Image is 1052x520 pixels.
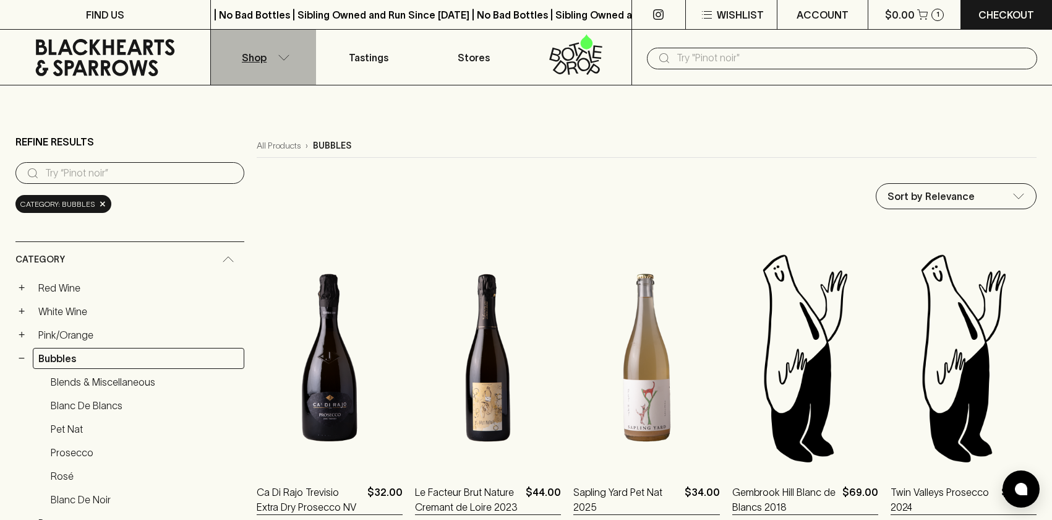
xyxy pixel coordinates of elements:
a: Blanc de Blancs [45,395,244,416]
a: Rosé [45,466,244,487]
img: Sapling Yard Pet Nat 2025 [573,249,719,466]
p: Sort by Relevance [887,189,975,204]
a: Pink/Orange [33,324,244,345]
input: Try "Pinot noir" [677,48,1027,68]
p: FIND US [86,7,124,22]
img: Le Facteur Brut Nature Cremant de Loire 2023 [415,249,561,466]
p: bubbles [313,139,351,152]
a: Pet Nat [45,418,244,440]
button: Shop [211,30,316,85]
div: Category [15,242,244,277]
p: Refine Results [15,134,94,149]
a: Sapling Yard Pet Nat 2025 [573,485,679,514]
a: Red Wine [33,277,244,298]
p: Wishlist [717,7,764,22]
a: White Wine [33,301,244,322]
a: All Products [257,139,301,152]
a: Bubbles [33,348,244,369]
img: Ca Di Rajo Trevisio Extra Dry Prosecco NV [257,249,403,466]
p: Checkout [978,7,1034,22]
p: Shop [242,50,267,65]
a: Ca Di Rajo Trevisio Extra Dry Prosecco NV [257,485,362,514]
p: $32.00 [367,485,403,514]
span: Category: bubbles [20,198,95,210]
input: Try “Pinot noir” [45,163,234,183]
p: ACCOUNT [797,7,849,22]
button: + [15,305,28,318]
span: Category [15,252,65,267]
a: Gembrook Hill Blanc de Blancs 2018 [732,485,837,514]
img: Blackhearts & Sparrows Man [732,249,878,466]
p: $0.00 [885,7,915,22]
p: $22.00 [1001,485,1037,514]
button: − [15,352,28,365]
div: Sort by Relevance [876,184,1036,209]
img: Blackhearts & Sparrows Man [891,249,1037,466]
a: Le Facteur Brut Nature Cremant de Loire 2023 [415,485,521,514]
img: bubble-icon [1015,483,1027,495]
p: $34.00 [685,485,720,514]
a: Twin Valleys Prosecco 2024 [891,485,996,514]
p: › [306,139,308,152]
p: $69.00 [842,485,878,514]
p: $44.00 [526,485,561,514]
a: Prosecco [45,442,244,463]
p: 1 [936,11,939,18]
button: + [15,282,28,294]
p: Tastings [349,50,388,65]
p: Stores [458,50,490,65]
button: + [15,329,28,341]
a: Stores [421,30,526,85]
a: Tastings [316,30,421,85]
a: Blends & Miscellaneous [45,371,244,392]
a: Blanc de Noir [45,489,244,510]
span: × [99,197,106,210]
